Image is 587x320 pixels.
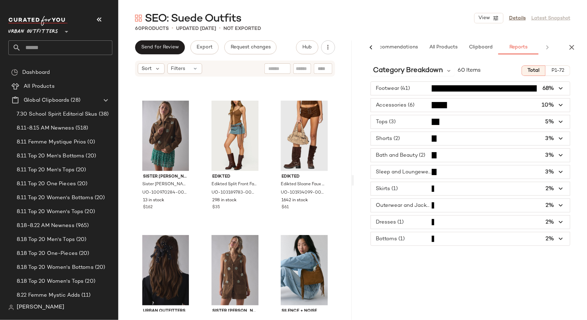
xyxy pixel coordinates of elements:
span: (20) [74,166,86,174]
button: Hub [296,40,318,54]
span: All Products [24,83,55,91]
span: Clipboard [469,45,493,50]
button: Skirts (1)2% [371,182,570,195]
span: Sister [PERSON_NAME] [212,308,257,314]
span: 8.18 Top 20 Men's Tops [17,236,75,244]
span: Reports [509,45,527,50]
span: 8.11 Top 20 One Pieces [17,180,76,188]
span: $162 [143,204,153,211]
span: (0) [86,138,95,146]
span: Edikted Split Front Faux Suede Tank Top in Brown, Women's at Urban Outfitters [212,181,257,188]
span: SEO: Suede Outfits [145,12,241,26]
span: (20) [83,208,95,216]
button: Shorts (2)3% [371,132,570,145]
button: Bath and Beauty (2)3% [371,149,570,162]
img: cfy_white_logo.C9jOOHJF.svg [8,16,68,26]
img: 100970284_020_b [137,101,194,171]
span: Urban Outfitters [143,308,188,314]
span: UO-103189783-000-020 [212,190,257,196]
span: Dashboard [22,69,50,77]
span: Sister [PERSON_NAME] Jewel Embellished Faux Suede Jacket in Brown, Women's at Urban Outfitters [142,181,188,188]
img: 100851468_224_b [276,235,333,305]
span: Edikted [212,174,257,180]
span: P1-72 [551,68,564,73]
span: 8.11 Top 20 Men's Bottoms [17,152,85,160]
span: Send for Review [141,45,179,50]
span: (20) [76,180,88,188]
button: Accessories (6)10% [371,99,570,112]
span: Category Breakdown [373,65,443,76]
button: Request changes [224,40,277,54]
span: Sister [PERSON_NAME] [143,174,188,180]
span: 8.11 Femme Mystique Prios [17,138,86,146]
span: (28) [69,96,80,104]
span: (20) [85,152,96,160]
span: 8.18 Top 20 Women's Bottoms [17,264,94,272]
span: UO-100970284-000-020 [142,190,188,196]
span: Edikted Sloane Faux Suede Micro Shorts in Brown, Women's at Urban Outfitters [281,181,326,188]
span: (20) [94,264,105,272]
span: Export [196,45,213,50]
span: (20) [78,250,89,258]
button: View [474,13,503,23]
button: Export [190,40,219,54]
span: 13 in stock [143,197,164,204]
span: 8.18 Top 20 Women's Tops [17,278,84,286]
span: AI Recommendations [367,45,418,50]
span: 8.18 Top 20 One-Pieces [17,250,78,258]
span: • [172,24,173,33]
span: 60 Items [458,67,481,75]
span: Global Clipboards [24,96,69,104]
span: $35 [212,204,220,211]
button: Bottoms (1)2% [371,232,570,245]
span: (965) [74,222,89,230]
img: svg%3e [135,15,142,22]
button: Tops (3)5% [371,115,570,128]
span: • [219,24,221,33]
span: All Products [429,45,457,50]
span: Hub [302,45,312,50]
p: updated [DATE] [176,25,216,32]
span: Urban Outfitters [8,24,58,36]
span: 298 in stock [212,197,237,204]
img: 103189783_020_m2 [207,101,263,171]
span: 8.11 Top 20 Men's Tops [17,166,74,174]
span: Edikted [282,174,327,180]
span: (38) [97,110,109,118]
span: 60 [135,26,142,31]
span: Silence + Noise [282,308,327,314]
img: svg%3e [8,305,14,310]
span: (20) [84,278,95,286]
span: 8.18-8.22 AM Newness [17,222,74,230]
button: P1-72 [546,65,570,76]
span: Request changes [230,45,271,50]
span: 8.22 Femme Mystic Adds [17,291,80,299]
span: UO-101934099-000-020 [281,190,326,196]
img: 101934099_020_m [276,101,333,171]
a: Details [509,15,526,22]
img: 100970490_020_b [207,235,263,305]
button: Outerwear and Jackets (1)2% [371,199,570,212]
span: 1642 in stock [282,197,308,204]
span: 8.11 Top 20 Women's Bottoms [17,194,93,202]
span: [PERSON_NAME] [17,303,64,312]
span: 8.11 Top 20 Women's Tops [17,208,83,216]
span: (518) [74,124,88,132]
div: Products [135,25,169,32]
img: svg%3e [11,69,18,76]
img: 103407292_001_b [137,235,194,305]
p: Not Exported [223,25,261,32]
button: Send for Review [135,40,185,54]
span: 8.11-8.15 AM Newness [17,124,74,132]
span: $61 [282,204,289,211]
span: Filters [171,65,185,72]
span: (20) [75,236,87,244]
button: Sleep and Loungewear (2)3% [371,165,570,179]
span: Total [527,68,540,73]
span: View [478,15,490,21]
button: Total [522,65,546,76]
span: (20) [93,194,105,202]
span: Sort [142,65,152,72]
button: Footwear (41)68% [371,82,570,95]
button: Dresses (1)2% [371,216,570,229]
